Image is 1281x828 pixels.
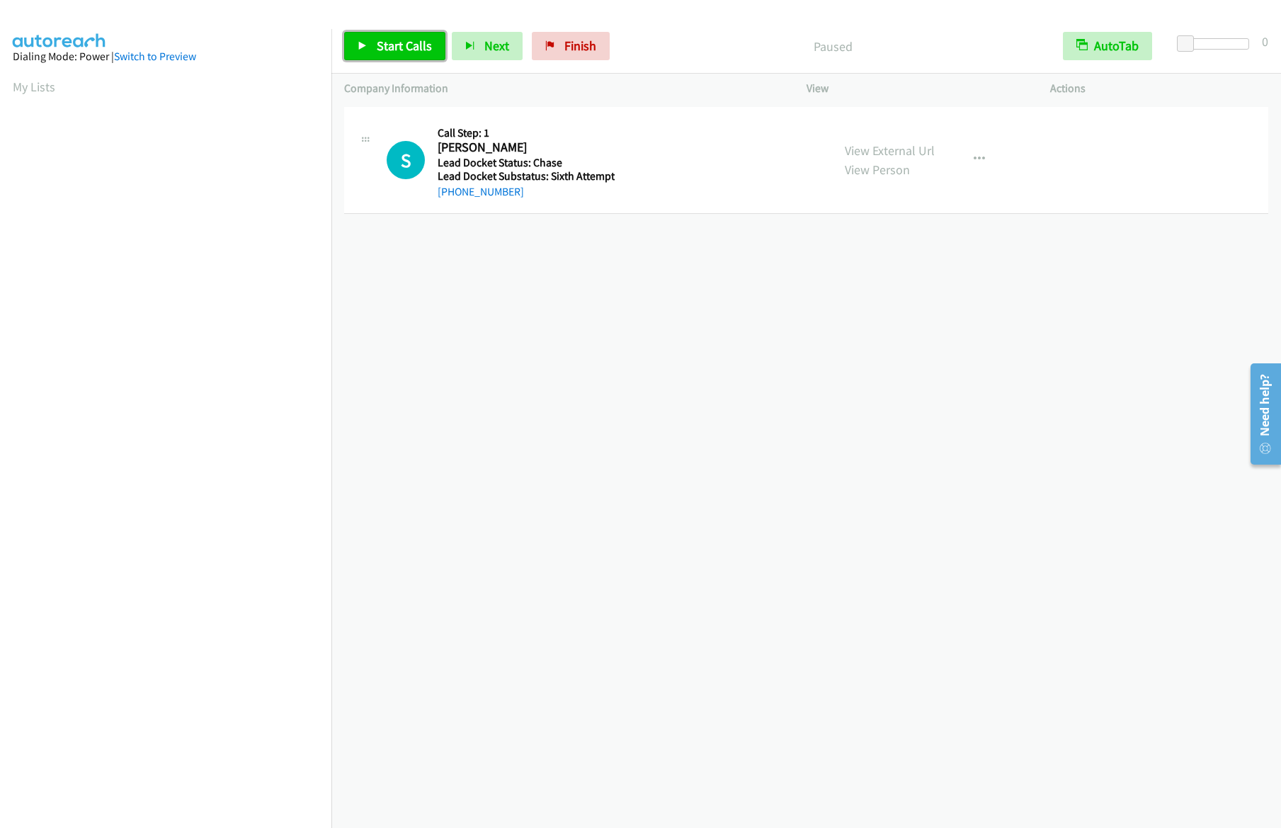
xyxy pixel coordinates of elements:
[438,169,615,183] h5: Lead Docket Substatus: Sixth Attempt
[845,161,910,178] a: View Person
[438,185,524,198] a: [PHONE_NUMBER]
[13,109,331,782] iframe: Dialpad
[1240,358,1281,470] iframe: Resource Center
[1050,80,1268,97] p: Actions
[114,50,196,63] a: Switch to Preview
[629,37,1037,56] p: Paused
[807,80,1025,97] p: View
[344,32,445,60] a: Start Calls
[387,141,425,179] div: The call is yet to be attempted
[1262,32,1268,51] div: 0
[452,32,523,60] button: Next
[564,38,596,54] span: Finish
[845,142,935,159] a: View External Url
[438,126,615,140] h5: Call Step: 1
[438,156,615,170] h5: Lead Docket Status: Chase
[1063,32,1152,60] button: AutoTab
[13,79,55,95] a: My Lists
[1184,38,1249,50] div: Delay between calls (in seconds)
[532,32,610,60] a: Finish
[438,140,611,156] h2: [PERSON_NAME]
[387,141,425,179] h1: S
[377,38,432,54] span: Start Calls
[484,38,509,54] span: Next
[13,48,319,65] div: Dialing Mode: Power |
[344,80,781,97] p: Company Information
